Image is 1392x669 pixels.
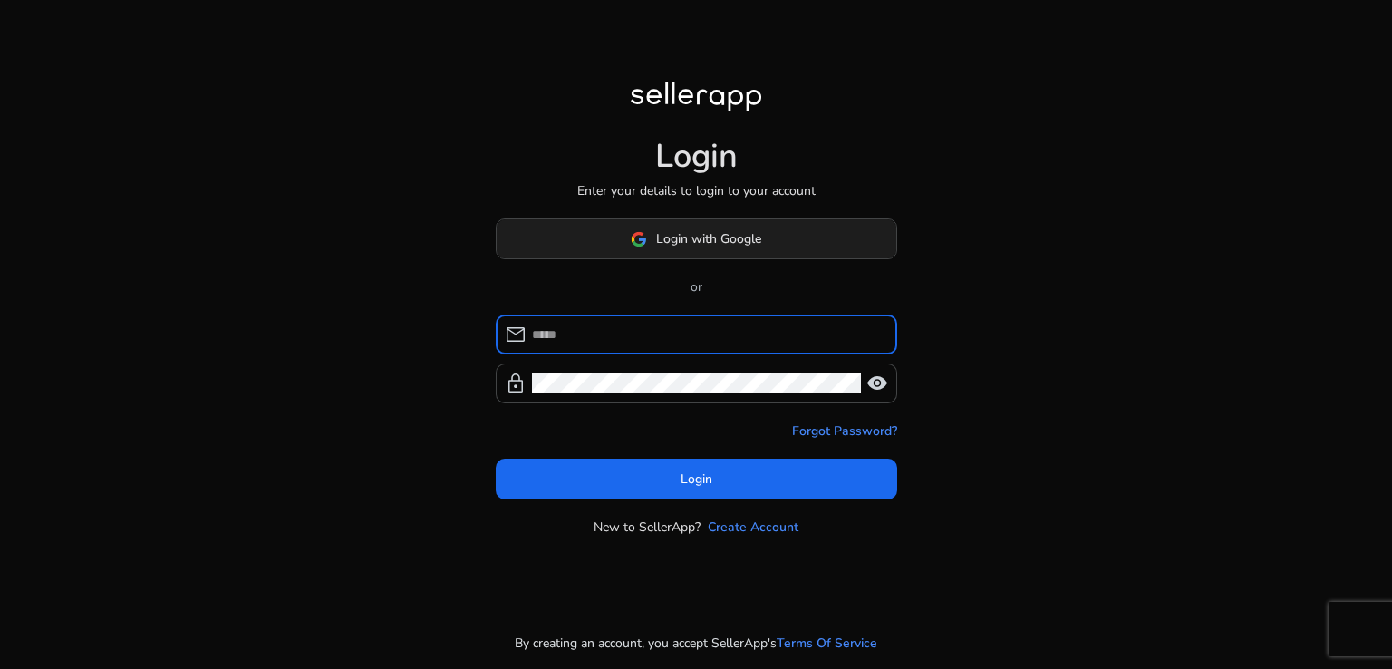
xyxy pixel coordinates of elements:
p: New to SellerApp? [594,518,701,537]
p: or [496,277,897,296]
p: Enter your details to login to your account [577,181,816,200]
a: Forgot Password? [792,422,897,441]
span: mail [505,324,527,345]
span: Login with Google [656,229,761,248]
span: Login [681,470,712,489]
button: Login with Google [496,218,897,259]
span: lock [505,373,527,394]
h1: Login [655,137,738,176]
button: Login [496,459,897,499]
img: google-logo.svg [631,231,647,247]
a: Terms Of Service [777,634,877,653]
a: Create Account [708,518,798,537]
span: visibility [866,373,888,394]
